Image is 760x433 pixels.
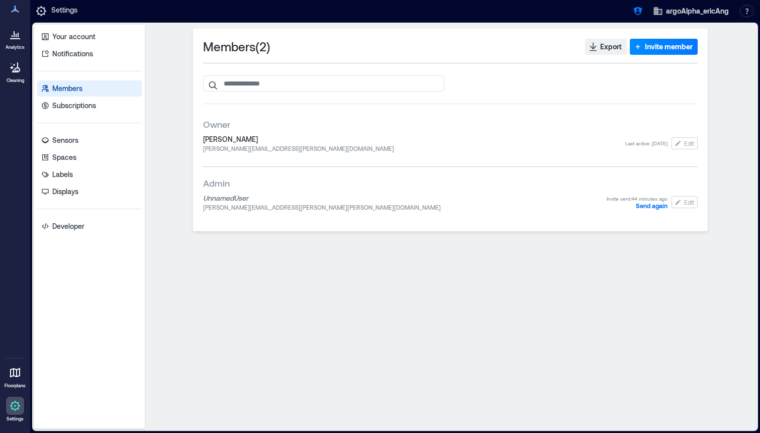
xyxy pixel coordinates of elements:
p: Sensors [52,135,78,145]
p: Displays [52,187,78,197]
p: Floorplans [5,383,26,389]
button: Export [585,39,627,55]
a: Sensors [37,132,142,148]
a: Members [37,80,142,97]
p: Notifications [52,49,93,59]
span: Owner [203,118,230,130]
a: Notifications [37,46,142,62]
p: Spaces [52,152,76,162]
button: Edit [672,137,698,149]
a: Displays [37,184,142,200]
span: Last active : [DATE] [625,140,668,147]
button: Invite member [630,39,698,55]
span: [PERSON_NAME][EMAIL_ADDRESS][PERSON_NAME][PERSON_NAME][DOMAIN_NAME] [203,203,607,211]
span: [PERSON_NAME][EMAIL_ADDRESS][PERSON_NAME][DOMAIN_NAME] [203,144,625,152]
span: Edit [684,139,694,147]
p: Subscriptions [52,101,96,111]
a: Your account [37,29,142,45]
span: Export [600,42,622,52]
a: Labels [37,166,142,183]
a: Analytics [3,22,28,53]
span: argoAlpha_ericAng [666,6,729,16]
span: Admin [203,177,230,189]
button: argoAlpha_ericAng [650,3,732,19]
p: Cleaning [7,77,24,83]
a: Cleaning [3,55,28,86]
p: Developer [52,221,84,231]
p: Labels [52,169,73,180]
a: Developer [37,218,142,234]
p: Analytics [6,44,25,50]
p: Settings [51,5,77,17]
span: Edit [684,198,694,206]
a: Settings [3,394,27,425]
button: Edit [672,196,698,208]
a: Floorplans [2,361,29,392]
span: [PERSON_NAME] [203,134,625,144]
p: Your account [52,32,96,42]
a: Subscriptions [37,98,142,114]
span: Invite member [645,42,693,52]
p: Members [52,83,82,94]
p: Settings [7,416,24,422]
button: Send again [636,202,668,209]
span: Invite sent: 44 minutes ago [607,195,668,202]
a: Spaces [37,149,142,165]
span: Members ( 2 ) [203,39,270,55]
i: Unnamed User [203,194,248,202]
